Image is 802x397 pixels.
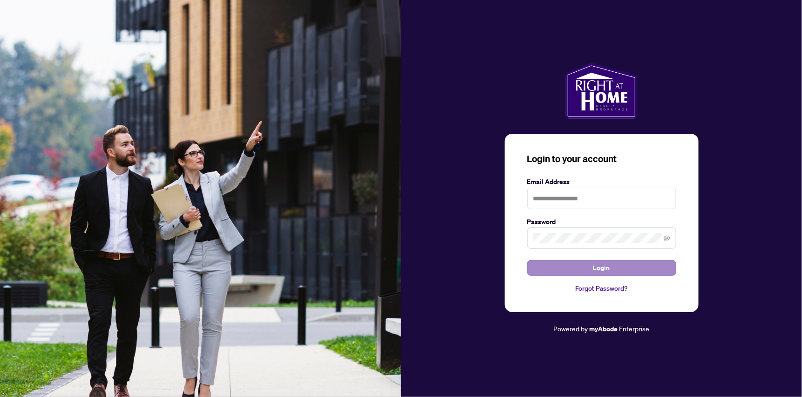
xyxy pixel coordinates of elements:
[590,324,618,334] a: myAbode
[527,260,676,276] button: Login
[565,63,638,119] img: ma-logo
[554,324,588,333] span: Powered by
[619,324,650,333] span: Enterprise
[527,152,676,165] h3: Login to your account
[593,260,610,275] span: Login
[527,217,676,227] label: Password
[527,177,676,187] label: Email Address
[664,235,670,241] span: eye-invisible
[527,283,676,294] a: Forgot Password?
